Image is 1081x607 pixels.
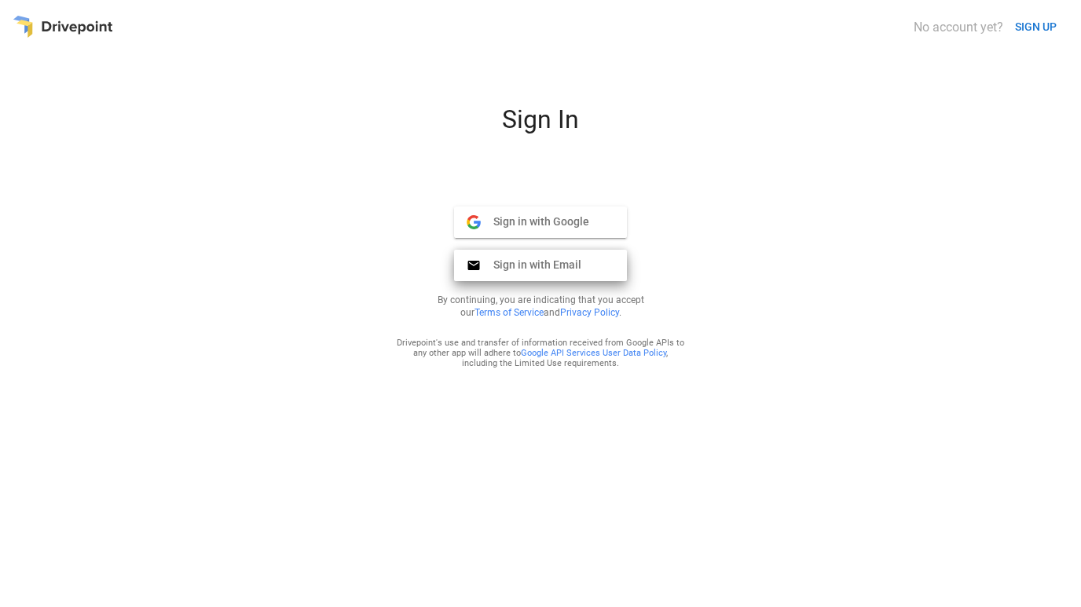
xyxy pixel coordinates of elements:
[352,104,729,147] div: Sign In
[1009,13,1063,42] button: SIGN UP
[481,214,589,229] span: Sign in with Google
[521,348,666,358] a: Google API Services User Data Policy
[454,207,627,238] button: Sign in with Google
[418,294,663,319] p: By continuing, you are indicating that you accept our and .
[475,307,544,318] a: Terms of Service
[560,307,619,318] a: Privacy Policy
[396,338,685,368] div: Drivepoint's use and transfer of information received from Google APIs to any other app will adhe...
[481,258,581,272] span: Sign in with Email
[454,250,627,281] button: Sign in with Email
[914,20,1003,35] div: No account yet?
